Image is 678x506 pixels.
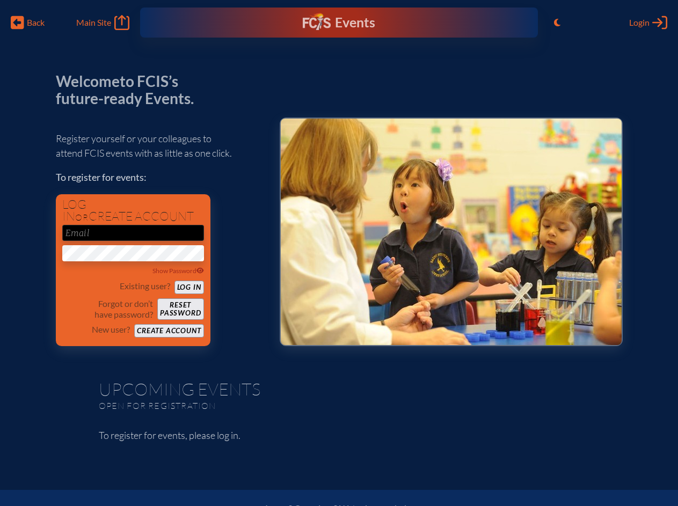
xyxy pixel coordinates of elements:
p: Existing user? [120,281,170,291]
span: Main Site [76,17,111,28]
h1: Log in create account [62,199,204,223]
a: Main Site [76,15,129,30]
input: Email [62,225,204,241]
button: Create account [134,324,203,338]
button: Log in [174,281,204,294]
p: To register for events: [56,170,263,185]
span: Show Password [152,267,204,275]
span: or [75,212,89,223]
span: Login [629,17,650,28]
button: Resetpassword [157,298,203,320]
h1: Upcoming Events [99,380,580,398]
p: Open for registration [99,400,382,411]
div: FCIS Events — Future ready [257,13,421,32]
p: Forgot or don’t have password? [62,298,154,320]
p: Welcome to FCIS’s future-ready Events. [56,73,206,107]
span: Back [27,17,45,28]
img: Events [281,119,622,345]
p: Register yourself or your colleagues to attend FCIS events with as little as one click. [56,131,263,160]
p: To register for events, please log in. [99,428,580,443]
p: New user? [92,324,130,335]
